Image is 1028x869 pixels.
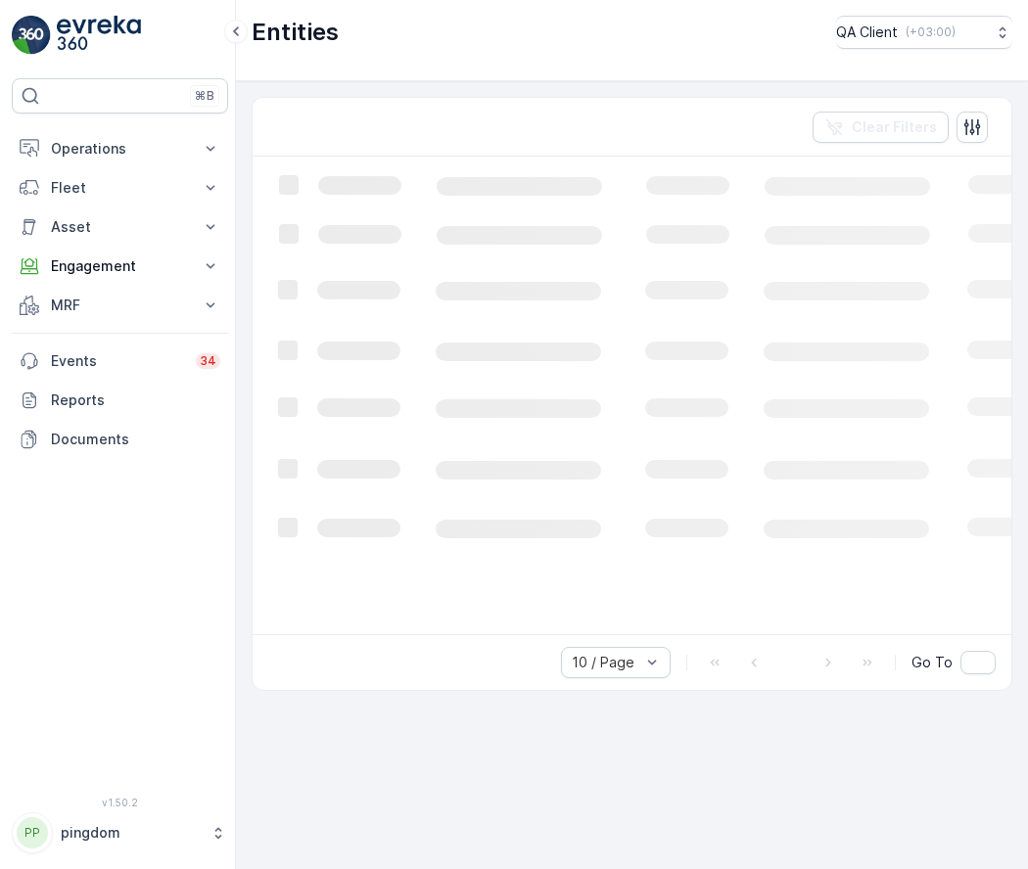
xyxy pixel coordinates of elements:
a: Documents [12,420,228,459]
button: QA Client(+03:00) [836,16,1012,49]
p: Operations [51,139,189,159]
button: Engagement [12,247,228,286]
p: ⌘B [195,88,214,104]
p: MRF [51,296,189,315]
p: Clear Filters [852,117,937,137]
img: logo [12,16,51,55]
button: Asset [12,207,228,247]
span: v 1.50.2 [12,797,228,808]
p: Fleet [51,178,189,198]
div: PP [17,817,48,848]
img: logo_light-DOdMpM7g.png [57,16,141,55]
a: Reports [12,381,228,420]
span: Go To [911,653,953,672]
p: pingdom [61,823,201,843]
button: MRF [12,286,228,325]
p: Asset [51,217,189,237]
p: ( +03:00 ) [906,24,956,40]
p: Entities [252,17,339,48]
a: Events34 [12,342,228,381]
button: Operations [12,129,228,168]
p: QA Client [836,23,898,42]
p: Reports [51,390,220,410]
p: Events [51,351,184,371]
p: Engagement [51,256,189,276]
p: Documents [51,430,220,449]
button: Clear Filters [813,112,949,143]
button: Fleet [12,168,228,207]
p: 34 [200,353,216,369]
button: PPpingdom [12,812,228,853]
